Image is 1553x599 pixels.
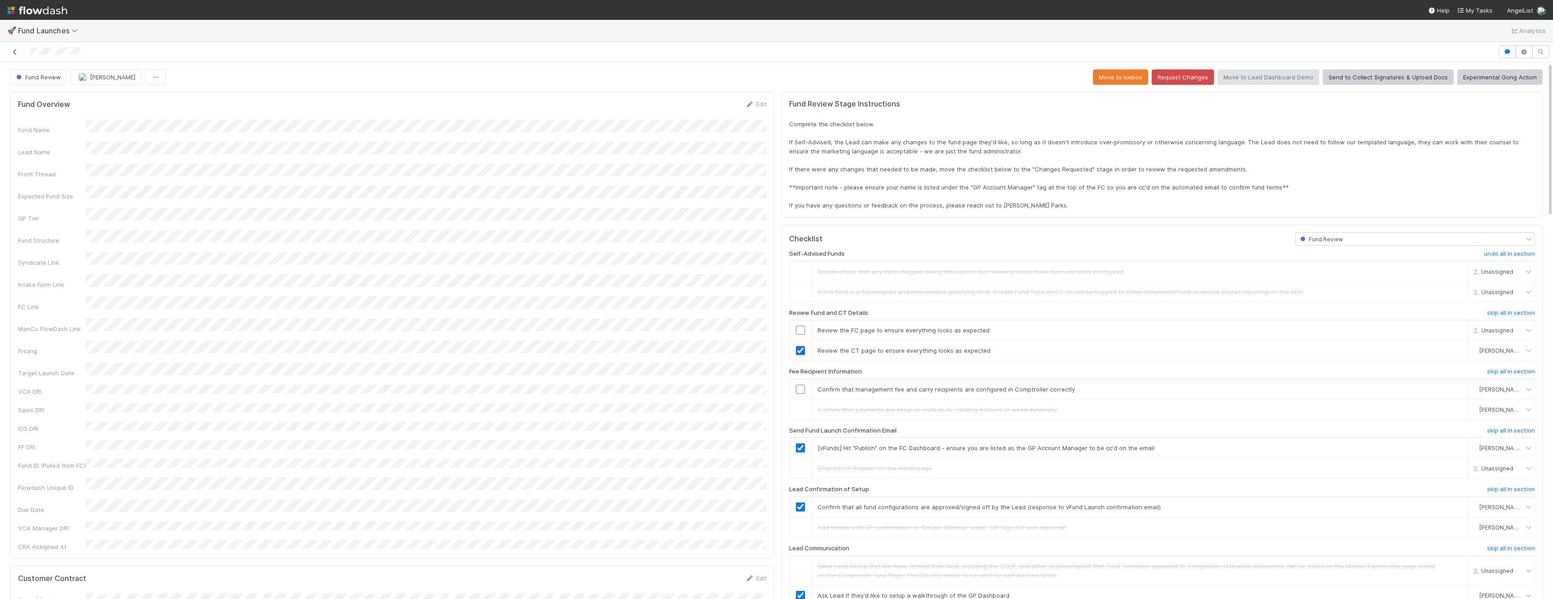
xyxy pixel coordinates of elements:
span: Unassigned [1470,465,1513,472]
button: [PERSON_NAME] [70,69,141,85]
div: Pricing [18,346,86,355]
a: skip all in section [1487,427,1535,438]
span: [PERSON_NAME] [1479,524,1524,531]
img: avatar_51d3a7df-1bfa-4572-86d7-27695b6e91a1.png [1471,386,1478,393]
div: Front Thread [18,170,86,179]
a: undo all in section [1484,250,1535,261]
span: [PERSON_NAME] [1479,445,1524,452]
div: CRA Assigned At [18,542,86,551]
img: logo-inverted-e16ddd16eac7371096b0.svg [7,3,67,18]
div: Sales DRI [18,405,86,415]
div: Help [1428,6,1450,15]
span: Double-check that any items flagged during the custom doc review process have been correctly conf... [818,268,1124,275]
span: 🚀 [7,27,16,34]
h6: Self-Advised Funds [789,250,845,258]
h5: Customer Contract [18,574,86,583]
button: Move to Lead Dashboard Demo [1218,69,1319,85]
span: Unassigned [1470,567,1513,574]
div: Fund Name [18,125,86,134]
h6: Lead Confirmation of Setup [789,486,869,493]
h5: Fund Review Stage Instructions [789,100,1535,109]
div: Flowdash Unique ID [18,483,86,492]
div: Fund Structure [18,236,86,245]
h6: Lead Communication [789,545,849,552]
h6: skip all in section [1487,309,1535,317]
span: [PERSON_NAME] [1479,406,1524,413]
h5: Checklist [789,235,823,244]
span: Unassigned [1470,268,1513,275]
div: IOS DRI [18,424,86,433]
button: Experimental Gong Action [1457,69,1543,85]
button: Send to Collect Signatures & Upload Docs [1323,69,1454,85]
span: Add thread with GP confirmation to "Details Window" under "GP Sign-Off and Approval" [818,524,1067,531]
span: [PERSON_NAME] [1479,504,1524,511]
span: [PERSON_NAME] [1479,347,1524,354]
div: Lead Name [18,147,86,157]
a: Edit [745,101,767,108]
div: Fund ID (Pulled from FC) [18,461,86,470]
div: Syndicate Link [18,258,86,267]
img: avatar_51d3a7df-1bfa-4572-86d7-27695b6e91a1.png [1471,524,1478,531]
a: skip all in section [1487,486,1535,497]
span: Fund Review [1298,236,1343,243]
h5: Fund Overview [18,100,70,109]
h6: Send Fund Launch Confirmation Email [789,427,897,434]
img: avatar_51d3a7df-1bfa-4572-86d7-27695b6e91a1.png [1471,592,1478,599]
h6: skip all in section [1487,545,1535,552]
div: VCA DRI [18,387,86,396]
span: Fund Launches [18,26,82,35]
span: Send Lead notice that we have formed their fund, including the COLP, and other documentation that... [818,562,1435,579]
span: Fund Review [14,74,61,81]
div: Intake Form Link [18,280,86,289]
a: Edit [745,575,767,582]
a: skip all in section [1487,309,1535,320]
span: Unassigned [1470,288,1513,295]
span: [vFunds] Hit "Publish" on the FC Dashboard - ensure you are listed as the GP Account Manager to b... [818,444,1154,452]
span: Review the FC page to ensure everything looks as expected [818,327,990,334]
span: AngelList [1507,7,1533,14]
span: Confirm that payments are setup to route to AL Funding Account or wired externally [818,406,1057,413]
span: [PERSON_NAME] [90,74,135,81]
button: Move to Icebox [1093,69,1148,85]
img: avatar_aa4fbed5-f21b-48f3-8bdd-57047a9d59de.png [1537,6,1546,15]
button: Request Changes [1152,69,1214,85]
img: avatar_51d3a7df-1bfa-4572-86d7-27695b6e91a1.png [1471,503,1478,511]
h6: undo all in section [1484,250,1535,258]
span: [PERSON_NAME] [1479,592,1524,599]
h6: skip all in section [1487,486,1535,493]
span: Review the CT page to ensure everything looks as expected [818,347,990,354]
h6: Fee Recipient Information [789,368,862,375]
h6: skip all in section [1487,368,1535,375]
span: Complete the checklist below. If Self-Advised, the Lead can make any changes to the fund page the... [789,120,1520,209]
span: [rFunds] Hit "Publish" on the Admin page [818,465,932,472]
div: Due Date [18,505,86,514]
span: Unassigned [1470,327,1513,334]
div: GP Tier [18,214,86,223]
div: FC Link [18,302,86,311]
h6: Review Fund and CT Details [789,309,868,317]
div: ManCo FlowDash Link [18,324,86,333]
span: My Tasks [1457,7,1493,14]
span: [PERSON_NAME] [1479,386,1524,393]
button: Fund Review [10,69,67,85]
a: Analytics [1510,25,1546,36]
img: avatar_51d3a7df-1bfa-4572-86d7-27695b6e91a1.png [1471,347,1478,354]
a: skip all in section [1487,368,1535,379]
div: VCA Manager DRI [18,524,86,533]
span: If this fund is a Secondaries and non-venture qualifying fund, Private Fund Type on CT should be ... [818,288,1304,295]
img: avatar_51d3a7df-1bfa-4572-86d7-27695b6e91a1.png [1471,406,1478,413]
a: skip all in section [1487,545,1535,556]
span: Ask Lead if they'd like to setup a walkthrough of the GP Dashboard [818,592,1009,599]
h6: skip all in section [1487,427,1535,434]
img: avatar_51d3a7df-1bfa-4572-86d7-27695b6e91a1.png [1471,444,1478,452]
a: My Tasks [1457,6,1493,15]
span: Confirm that all fund configurations are approved/signed off by the Lead (response to vFund Launc... [818,503,1161,511]
div: Expected Fund Size [18,192,86,201]
div: Target Launch Date [18,369,86,378]
img: avatar_51d3a7df-1bfa-4572-86d7-27695b6e91a1.png [78,73,87,82]
span: Confirm that management fee and carry recipients are configured in Comptroller correctly [818,386,1075,393]
div: FF DRI [18,442,86,452]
